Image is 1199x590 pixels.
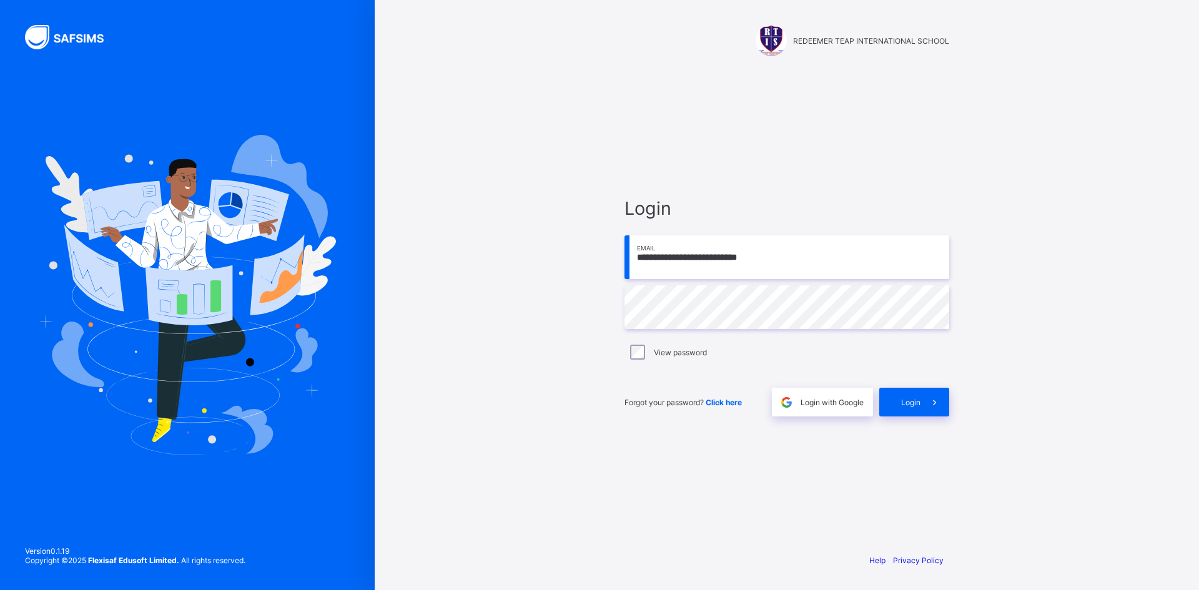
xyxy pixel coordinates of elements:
label: View password [654,348,707,357]
span: Forgot your password? [624,398,742,407]
img: SAFSIMS Logo [25,25,119,49]
span: Login [901,398,920,407]
span: REDEEMER TEAP INTERNATIONAL SCHOOL [793,36,949,46]
a: Privacy Policy [893,556,944,565]
img: google.396cfc9801f0270233282035f929180a.svg [779,395,794,410]
strong: Flexisaf Edusoft Limited. [88,556,179,565]
a: Click here [706,398,742,407]
span: Login with Google [801,398,864,407]
span: Copyright © 2025 All rights reserved. [25,556,245,565]
span: Version 0.1.19 [25,546,245,556]
img: Hero Image [39,135,336,455]
a: Help [869,556,886,565]
span: Login [624,197,949,219]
